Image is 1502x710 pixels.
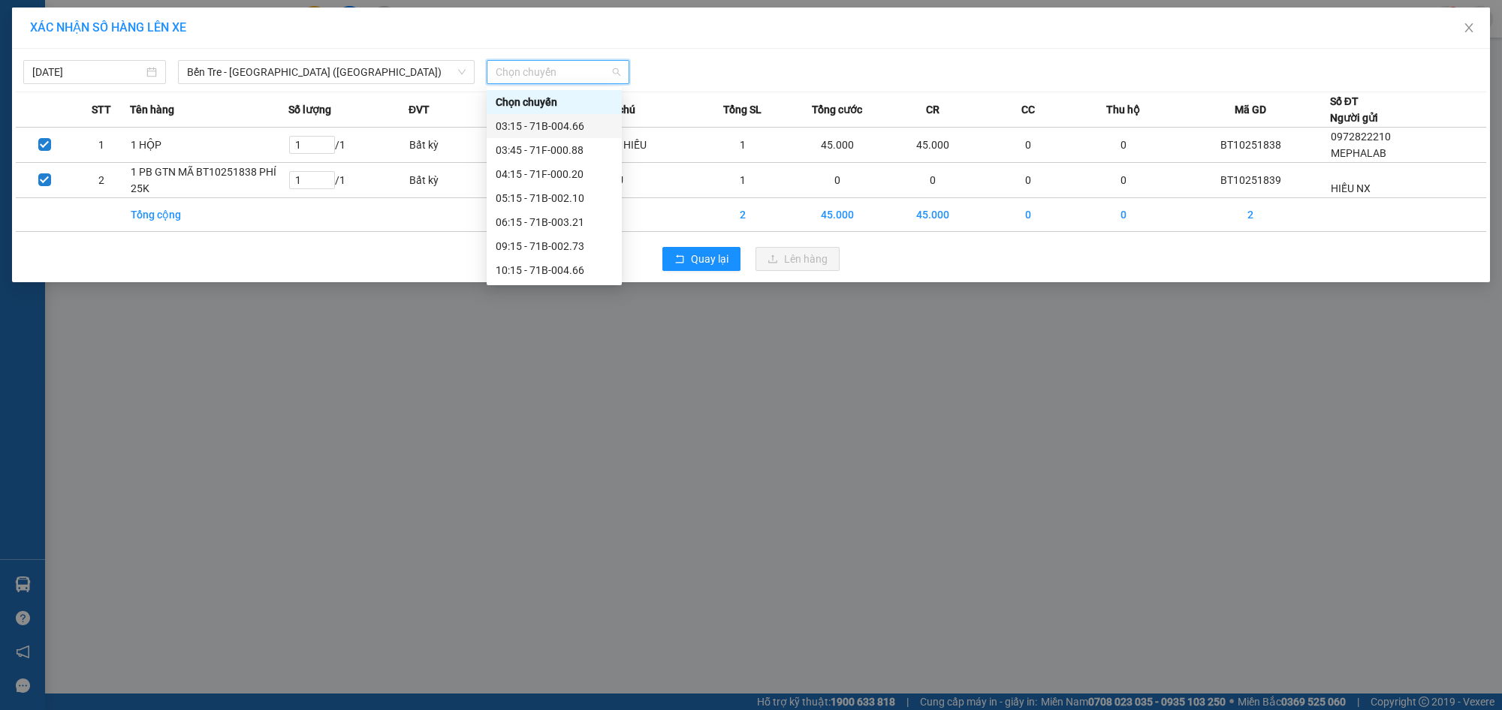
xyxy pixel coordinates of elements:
div: Tên hàng: 1 PB GTN MÃ BT10251838 PHÍ 25K ( : 1 ) [13,96,218,152]
span: down [457,68,466,77]
span: CR [926,101,940,118]
td: BT10251839 [1172,163,1330,198]
span: Tổng SL [723,101,762,118]
span: STT [92,101,111,118]
td: 45.000 [885,198,981,232]
td: / 1 [288,163,409,198]
div: HIẾU NX [13,49,87,67]
td: 0 [790,163,885,198]
td: 1 [73,128,130,163]
button: Close [1448,8,1490,50]
span: Thu hộ [1106,101,1140,118]
td: 45.000 [790,128,885,163]
input: 15/10/2025 [32,64,143,80]
td: 0 [1076,163,1172,198]
div: Bến Tre [13,13,87,49]
td: Bất kỳ [409,128,504,163]
span: ĐVT [409,101,430,118]
span: Tên hàng [130,101,174,118]
td: Bất kỳ [409,163,504,198]
td: 2 [73,163,130,198]
td: / 1 [288,128,409,163]
td: BT10251838 [1172,128,1330,163]
div: Chọn chuyến [496,94,613,110]
span: XÁC NHẬN SỐ HÀNG LÊN XE [30,20,186,35]
span: Quay lại [691,251,728,267]
div: SẾP THỦY [98,47,218,65]
div: 06:15 - 71B-003.21 [496,214,613,230]
span: MEPHALAB [1331,147,1386,159]
td: 1 [695,128,790,163]
td: 1 PB GTN MÃ BT10251838 PHÍ 25K [130,163,288,198]
button: uploadLên hàng [756,247,840,271]
span: Bến Tre - Sài Gòn (CT) [187,61,466,83]
div: 04:15 - 71F-000.20 [496,166,613,182]
button: rollbackQuay lại [662,247,740,271]
td: 0 [981,198,1076,232]
span: Nhận: [98,13,134,29]
div: Chọn chuyến [487,90,622,114]
td: HIẾU [599,163,695,198]
div: Số ĐT Người gửi [1330,93,1378,126]
td: 0 [1076,128,1172,163]
span: Tổng cước [812,101,862,118]
td: 45.000 [790,198,885,232]
div: [PERSON_NAME] [98,13,218,47]
span: Gửi: [13,14,36,30]
span: Số lượng [288,101,331,118]
td: 0 [885,163,981,198]
span: rollback [674,254,685,266]
span: HIẾU NX [1331,182,1371,194]
td: Tổng cộng [130,198,288,232]
td: GTN HIẾU [599,128,695,163]
td: 45.000 [885,128,981,163]
span: Mã GD [1235,101,1266,118]
td: 0 [981,163,1076,198]
span: Chọn chuyến [496,61,620,83]
span: close [1463,22,1475,34]
span: 0972822210 [1331,131,1391,143]
div: 03:15 - 71B-004.66 [496,118,613,134]
div: 09:15 - 71B-002.73 [496,238,613,254]
td: 2 [1172,198,1330,232]
td: 1 HỘP [130,128,288,163]
td: 0 [1076,198,1172,232]
td: 0 [981,128,1076,163]
div: 10:15 - 71B-004.66 [496,262,613,278]
td: 1 [695,163,790,198]
div: 05:15 - 71B-002.10 [496,190,613,206]
td: 2 [695,198,790,232]
span: CC [1021,101,1035,118]
div: 03:45 - 71F-000.88 [496,142,613,158]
